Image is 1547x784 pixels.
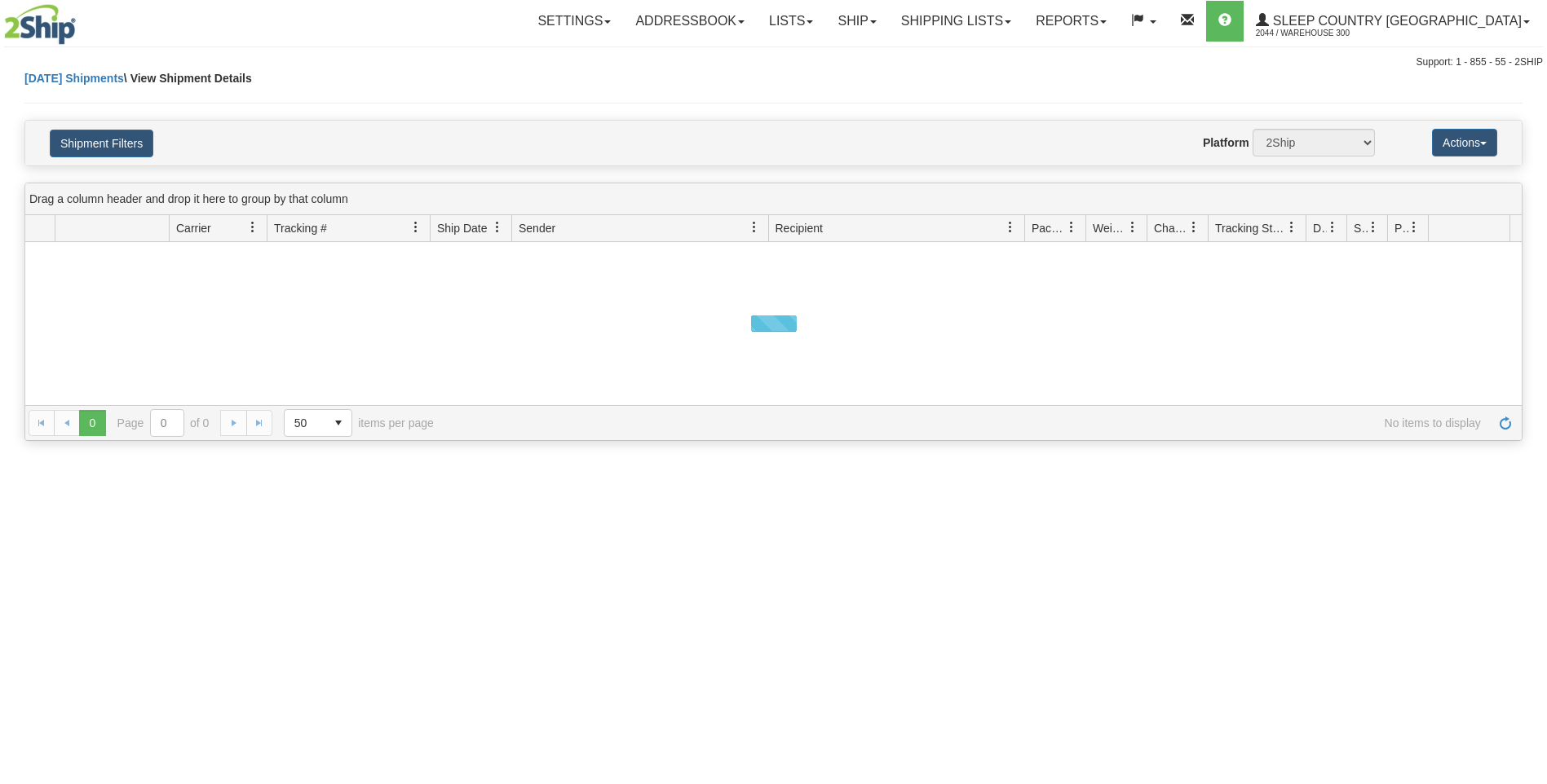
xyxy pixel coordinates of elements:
[402,214,430,241] a: Tracking # filter column settings
[239,214,267,241] a: Carrier filter column settings
[1093,220,1127,236] span: Weight
[79,410,105,436] span: Page 0
[284,409,352,437] span: Page sizes drop down
[525,1,623,42] a: Settings
[1269,14,1522,28] span: Sleep Country [GEOGRAPHIC_DATA]
[1256,25,1378,42] span: 2044 / Warehouse 300
[623,1,757,42] a: Addressbook
[4,4,76,45] img: logo2044.jpg
[457,416,1481,429] span: No items to display
[1215,220,1286,236] span: Tracking Status
[1119,214,1147,241] a: Weight filter column settings
[484,214,511,241] a: Ship Date filter column settings
[4,55,1543,69] div: Support: 1 - 855 - 55 - 2SHIP
[1395,220,1408,236] span: Pickup Status
[740,214,768,241] a: Sender filter column settings
[997,214,1024,241] a: Recipient filter column settings
[1180,214,1208,241] a: Charge filter column settings
[1023,1,1119,42] a: Reports
[1058,214,1085,241] a: Packages filter column settings
[519,220,555,236] span: Sender
[1432,129,1497,156] button: Actions
[1313,220,1327,236] span: Delivery Status
[1354,220,1368,236] span: Shipment Issues
[117,409,210,437] span: Page of 0
[1319,214,1346,241] a: Delivery Status filter column settings
[1359,214,1387,241] a: Shipment Issues filter column settings
[757,1,825,42] a: Lists
[437,220,487,236] span: Ship Date
[1203,134,1249,151] label: Platform
[325,410,351,436] span: select
[124,72,252,85] span: \ View Shipment Details
[776,220,823,236] span: Recipient
[274,220,327,236] span: Tracking #
[50,130,153,157] button: Shipment Filters
[294,415,316,431] span: 50
[889,1,1023,42] a: Shipping lists
[176,220,211,236] span: Carrier
[1154,220,1188,236] span: Charge
[1032,220,1066,236] span: Packages
[1278,214,1306,241] a: Tracking Status filter column settings
[825,1,888,42] a: Ship
[284,409,434,437] span: items per page
[24,72,124,85] a: [DATE] Shipments
[25,183,1522,215] div: grid grouping header
[1400,214,1428,241] a: Pickup Status filter column settings
[1492,410,1518,436] a: Refresh
[1244,1,1542,42] a: Sleep Country [GEOGRAPHIC_DATA] 2044 / Warehouse 300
